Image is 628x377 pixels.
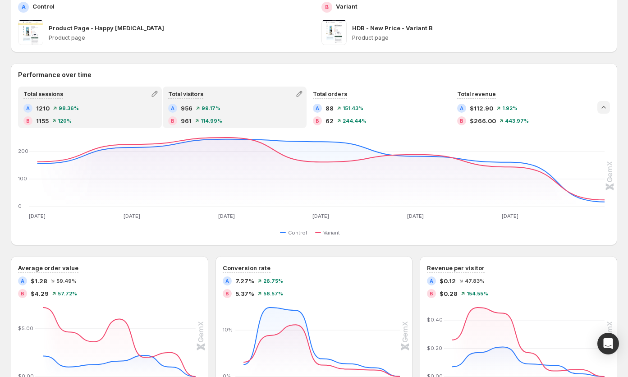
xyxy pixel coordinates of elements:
[31,289,49,298] span: $4.29
[470,104,493,113] span: $112.90
[465,278,485,284] span: 47.83 %
[427,345,442,351] text: $0.20
[223,263,270,272] h3: Conversion rate
[29,213,46,219] text: [DATE]
[58,118,72,124] span: 120 %
[49,23,164,32] p: Product Page - Happy [MEDICAL_DATA]
[430,291,433,296] h2: B
[218,213,235,219] text: [DATE]
[336,2,358,11] p: Variant
[18,175,27,182] text: 100
[343,106,363,111] span: 151.43 %
[430,278,433,284] h2: A
[427,263,485,272] h3: Revenue per visitor
[321,20,347,45] img: HDB - New Price - Variant B
[597,333,619,354] div: Open Intercom Messenger
[56,278,77,284] span: 59.49 %
[18,263,78,272] h3: Average order value
[467,291,488,296] span: 154.55 %
[225,278,229,284] h2: A
[325,104,334,113] span: 88
[343,118,367,124] span: 244.44 %
[407,213,424,219] text: [DATE]
[26,118,30,124] h2: B
[181,116,192,125] span: 961
[235,289,254,298] span: 5.37%
[288,229,307,236] span: Control
[18,148,28,154] text: 200
[352,34,610,41] p: Product page
[36,104,50,113] span: 1210
[313,91,347,97] span: Total orders
[225,291,229,296] h2: B
[181,104,193,113] span: 956
[32,2,55,11] p: Control
[18,325,33,331] text: $5.00
[315,227,344,238] button: Variant
[460,106,463,111] h2: A
[168,91,203,97] span: Total visitors
[58,291,77,296] span: 57.72 %
[325,116,334,125] span: 62
[470,116,496,125] span: $266.00
[18,203,22,209] text: 0
[460,118,463,124] h2: B
[280,227,311,238] button: Control
[21,278,24,284] h2: A
[26,106,30,111] h2: A
[597,101,610,114] button: Collapse chart
[352,23,433,32] p: HDB - New Price - Variant B
[59,106,79,111] span: 98.36 %
[171,106,174,111] h2: A
[202,106,220,111] span: 99.17 %
[263,291,283,296] span: 56.57 %
[49,34,307,41] p: Product page
[502,106,518,111] span: 1.92 %
[440,276,456,285] span: $0.12
[316,106,319,111] h2: A
[325,4,329,11] h2: B
[18,70,610,79] h2: Performance over time
[36,116,49,125] span: 1155
[31,276,47,285] span: $1.28
[201,118,222,124] span: 114.99 %
[502,213,518,219] text: [DATE]
[427,317,443,323] text: $0.40
[124,213,140,219] text: [DATE]
[440,289,458,298] span: $0.28
[223,326,233,333] text: 10%
[323,229,340,236] span: Variant
[22,4,26,11] h2: A
[505,118,529,124] span: 443.97 %
[312,213,329,219] text: [DATE]
[171,118,174,124] h2: B
[23,91,63,97] span: Total sessions
[316,118,319,124] h2: B
[18,20,43,45] img: Product Page - Happy Dog Bite
[457,91,496,97] span: Total revenue
[263,278,283,284] span: 26.75 %
[235,276,254,285] span: 7.27%
[21,291,24,296] h2: B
